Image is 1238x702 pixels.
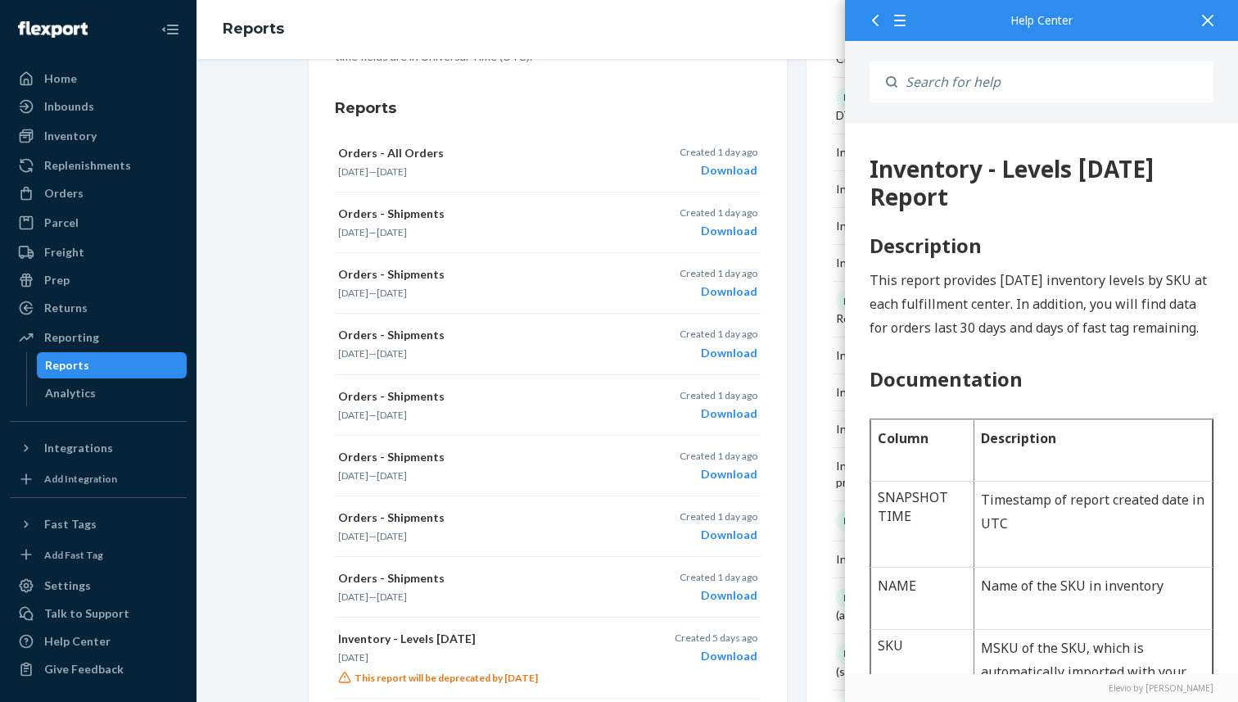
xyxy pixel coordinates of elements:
div: Inventory - Ecommerce Monthly Reconciliation [836,347,1075,364]
h2: Documentation [25,242,368,271]
p: Created 1 day ago [680,570,757,584]
div: Inbounds - Monthly Reconciliation [836,181,1011,197]
div: Help Center [870,15,1213,26]
div: Inventory - Units in Long Term Storage [836,551,1036,568]
div: Download [680,283,757,300]
button: Orders - Shipments[DATE]—[DATE]Created 1 day agoDownload [335,253,761,314]
a: Reporting [10,324,187,351]
div: Add Integration [44,472,117,486]
p: — [338,529,615,543]
p: Orders - Shipments [338,570,615,587]
p: NEW [843,514,866,528]
a: Settings [10,573,187,599]
div: Download [675,648,757,664]
p: MSKU of the SKU, which is automatically imported with your product and can be updated in Inventor... [136,514,360,608]
button: Inventory - Levels [DATE] [833,374,1100,411]
button: Give Feedback [10,656,187,682]
div: Returns [44,300,88,316]
time: [DATE] [377,287,407,299]
p: Orders - Shipments [338,510,615,526]
p: Orders - Shipments [338,266,615,283]
div: Hourly Inventory Levels Report - RS & DTC [836,88,1081,124]
div: Home [44,70,77,87]
p: Created 5 days ago [675,631,757,645]
time: [DATE] [377,409,407,421]
time: [DATE] [377,165,407,178]
div: Inbounds - Shipping Plan Reconciliation [836,255,1037,271]
time: [DATE] [377,469,407,482]
time: [DATE] [338,651,368,664]
button: NEWInventory - Monthly Reconciliation [833,501,1100,541]
div: Give Feedback [44,661,124,677]
button: Inbounds - Packages [833,208,1100,245]
div: Download [680,223,757,239]
a: Prep [10,267,187,293]
td: SNAPSHOT TIME [26,359,129,445]
button: Inventory - Lot tracking and FEFO (all products) [833,411,1100,448]
button: Orders - Shipments[DATE]—[DATE]Created 1 day agoDownload [335,496,761,557]
div: Settings [44,577,91,594]
button: Orders - All Orders[DATE]—[DATE]Created 1 day agoDownload [335,132,761,192]
div: Download [680,345,757,361]
p: — [338,408,615,422]
h3: Reports [335,97,761,119]
a: Inbounds [10,93,187,120]
a: Replenishments [10,152,187,179]
a: Returns [10,295,187,321]
div: Add Fast Tag [44,548,103,562]
a: Freight [10,239,187,265]
p: Orders - All Orders [338,145,615,161]
strong: Column [33,306,84,324]
div: Fast Tags [44,516,97,532]
a: Help Center [10,628,187,654]
div: Inventory - Lot tracking and FEFO (single product) [836,458,1080,491]
p: Created 1 day ago [680,206,757,220]
div: Reports [45,357,89,374]
a: Elevio by [PERSON_NAME] [870,682,1213,694]
button: Orders - Shipments[DATE]—[DATE]Created 1 day agoDownload [335,436,761,496]
time: [DATE] [338,469,368,482]
time: [DATE] [377,530,407,542]
time: [DATE] [377,591,407,603]
td: SKU [26,506,129,639]
div: Inbounds [44,98,94,115]
button: Claims - Claims Submitted [833,41,1100,78]
p: Orders - Shipments [338,327,615,343]
p: Created 1 day ago [680,449,757,463]
a: Orders [10,180,187,206]
time: [DATE] [338,591,368,603]
div: Integrations [44,440,113,456]
div: Replenishments [44,157,131,174]
time: [DATE] [338,409,368,421]
div: Download [680,162,757,179]
button: Inbounds - Monthly Reconciliation [833,171,1100,208]
div: Inbounds - Packages [836,218,943,234]
div: Inventory [44,128,97,144]
div: Inventory - Levels [DATE] [836,384,968,401]
time: [DATE] [338,226,368,238]
div: Download [680,405,757,422]
button: Integrations [10,435,187,461]
time: [DATE] [338,347,368,360]
button: Close Navigation [154,13,187,46]
button: NEWInventory Detail Report - LOT & FEFO (all products) [833,578,1100,635]
button: NEWInventory Detail Report - LOT & FEFO (single product) [833,634,1100,691]
p: Created 1 day ago [680,145,757,159]
button: NEWInbounds - Shipping Plan Reconciliation V2 [833,282,1100,338]
td: BARCODE [26,639,129,701]
p: This report provides [DATE] inventory levels by SKU at each fulfillment center. In addition, you ... [25,146,368,216]
div: Inventory - Lot tracking and FEFO (all products) [836,421,1078,437]
p: Orders - Shipments [338,388,615,405]
p: Created 1 day ago [680,388,757,402]
p: — [338,346,615,360]
button: Orders - Shipments[DATE]—[DATE]Created 1 day agoDownload [335,375,761,436]
p: Orders - Shipments [338,206,615,222]
div: Orders [44,185,84,202]
time: [DATE] [338,287,368,299]
p: Created 1 day ago [680,266,757,280]
div: 512 Inventory - Levels Today Report [25,33,368,88]
div: Inventory - Monthly Reconciliation [836,511,1057,531]
a: Home [10,66,187,92]
p: NEW [843,91,866,104]
a: Analytics [37,380,188,406]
